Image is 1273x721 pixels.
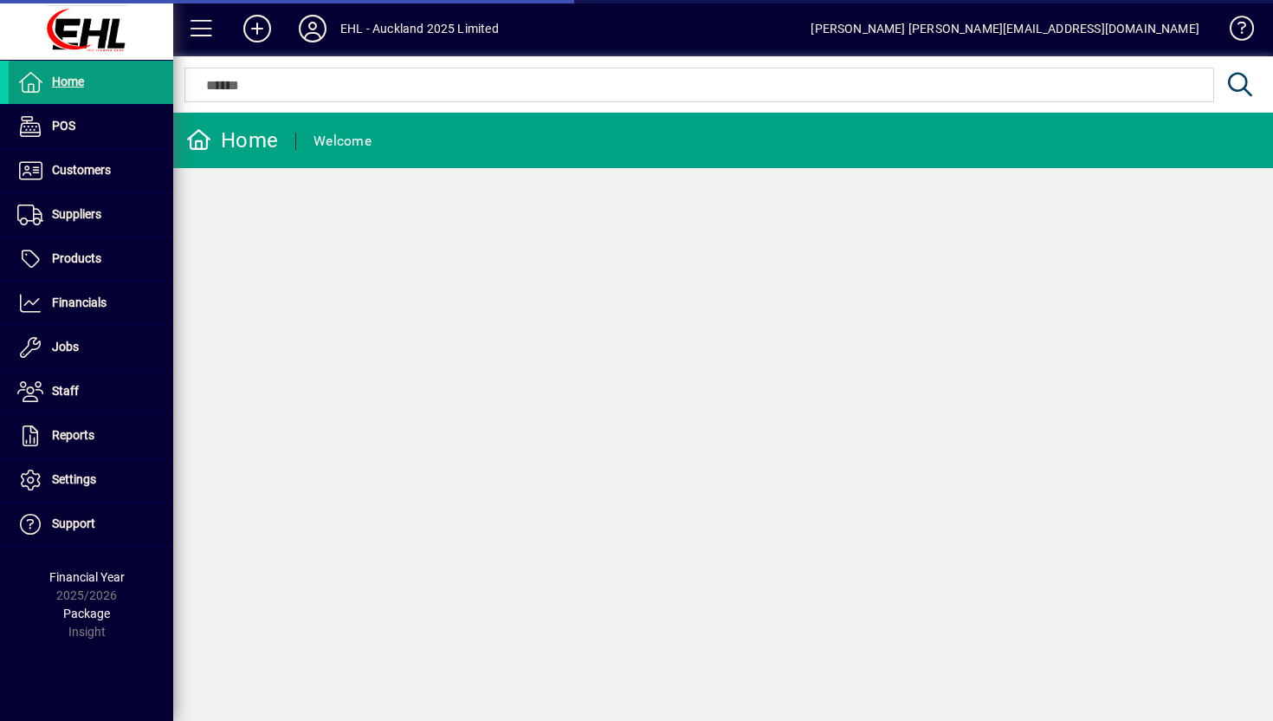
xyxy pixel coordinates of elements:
[229,13,285,44] button: Add
[340,15,499,42] div: EHL - Auckland 2025 Limited
[52,75,84,88] span: Home
[52,516,95,530] span: Support
[52,428,94,442] span: Reports
[9,282,173,325] a: Financials
[52,119,75,133] span: POS
[52,472,96,486] span: Settings
[52,207,101,221] span: Suppliers
[52,163,111,177] span: Customers
[9,105,173,148] a: POS
[313,127,372,155] div: Welcome
[9,370,173,413] a: Staff
[9,149,173,192] a: Customers
[9,237,173,281] a: Products
[186,127,278,154] div: Home
[52,384,79,398] span: Staff
[9,503,173,546] a: Support
[52,340,79,354] span: Jobs
[49,570,125,584] span: Financial Year
[285,13,340,44] button: Profile
[9,193,173,237] a: Suppliers
[63,607,110,620] span: Package
[9,458,173,502] a: Settings
[811,15,1199,42] div: [PERSON_NAME] [PERSON_NAME][EMAIL_ADDRESS][DOMAIN_NAME]
[52,296,107,309] span: Financials
[9,326,173,369] a: Jobs
[52,251,101,265] span: Products
[1217,3,1251,60] a: Knowledge Base
[9,414,173,458] a: Reports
